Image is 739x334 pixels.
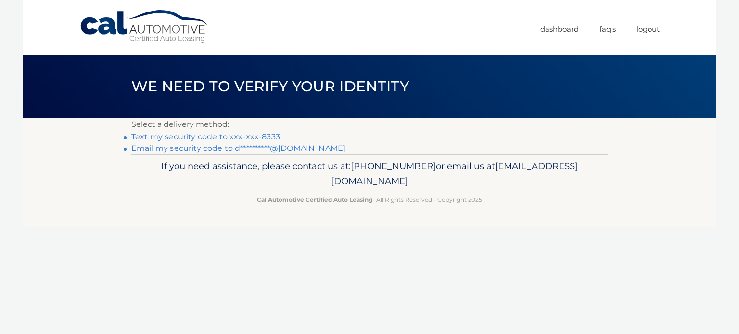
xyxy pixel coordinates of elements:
a: Text my security code to xxx-xxx-8333 [131,132,280,141]
a: Email my security code to d**********@[DOMAIN_NAME] [131,144,345,153]
a: Dashboard [540,21,579,37]
p: Select a delivery method: [131,118,608,131]
strong: Cal Automotive Certified Auto Leasing [257,196,372,203]
p: - All Rights Reserved - Copyright 2025 [138,195,601,205]
p: If you need assistance, please contact us at: or email us at [138,159,601,189]
a: Cal Automotive [79,10,209,44]
a: Logout [637,21,660,37]
span: [PHONE_NUMBER] [351,161,436,172]
a: FAQ's [599,21,616,37]
span: We need to verify your identity [131,77,409,95]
